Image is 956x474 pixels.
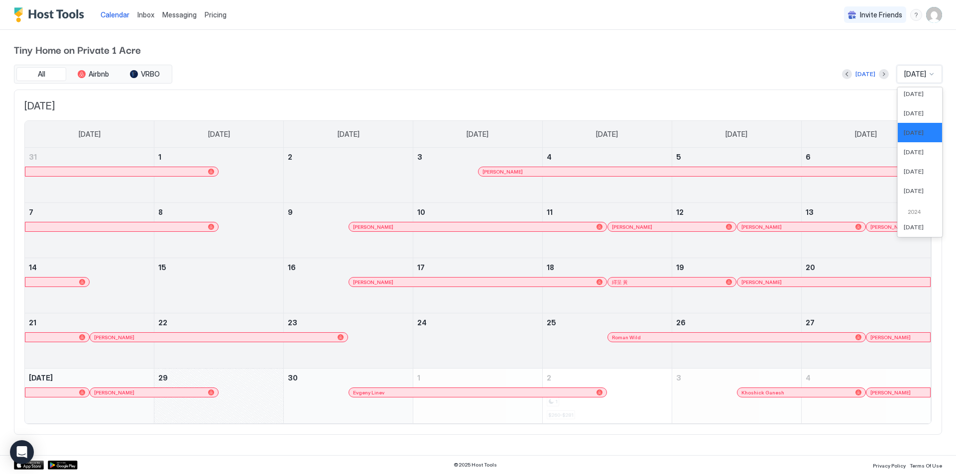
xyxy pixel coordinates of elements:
span: 29 [158,374,168,382]
button: Airbnb [68,67,118,81]
span: [PERSON_NAME] [612,224,652,230]
a: October 2, 2025 [543,369,672,387]
span: 14 [29,263,37,272]
td: September 3, 2025 [413,148,543,203]
a: September 3, 2025 [413,148,542,166]
a: September 10, 2025 [413,203,542,221]
a: Saturday [845,121,887,148]
div: [PERSON_NAME] [353,279,602,285]
span: Terms Of Use [910,463,942,469]
button: Previous month [842,69,852,79]
span: [DATE] [467,130,488,139]
div: User profile [926,7,942,23]
div: [PERSON_NAME] [741,279,926,285]
a: Privacy Policy [873,460,906,470]
span: [DATE] [904,187,924,194]
span: VRBO [141,70,160,79]
a: Google Play Store [48,461,78,470]
a: September 20, 2025 [802,258,931,277]
div: Khoshick Ganesh [741,389,862,396]
span: [DATE] [79,130,101,139]
span: 10 [417,208,425,216]
span: 15 [158,263,166,272]
a: Wednesday [457,121,498,148]
span: [DATE] [904,90,924,97]
a: Tuesday [328,121,369,148]
span: Pricing [205,10,227,19]
span: 2 [547,374,551,382]
span: 30 [288,374,298,382]
td: September 13, 2025 [801,203,931,258]
a: September 4, 2025 [543,148,672,166]
span: [PERSON_NAME] [482,169,523,175]
span: 27 [806,318,815,327]
span: 25 [547,318,556,327]
a: September 24, 2025 [413,313,542,332]
span: [DATE] [725,130,747,139]
span: 24 [417,318,427,327]
td: September 20, 2025 [801,258,931,313]
span: [DATE] [904,129,924,136]
span: [PERSON_NAME] [870,389,911,396]
span: 19 [676,263,684,272]
div: App Store [14,461,44,470]
span: All [38,70,45,79]
span: [DATE] [208,130,230,139]
td: September 16, 2025 [284,258,413,313]
a: Friday [716,121,757,148]
a: September 26, 2025 [672,313,801,332]
div: [PERSON_NAME] [870,389,926,396]
span: 5 [676,153,681,161]
div: [PERSON_NAME] [870,224,926,230]
div: Roman Wild [612,334,861,341]
td: September 24, 2025 [413,313,543,369]
td: September 14, 2025 [25,258,154,313]
a: Terms Of Use [910,460,942,470]
a: Messaging [162,9,197,20]
div: 2024 [902,208,938,216]
td: September 29, 2025 [154,369,284,424]
a: September 16, 2025 [284,258,413,277]
span: [DATE] [904,168,924,175]
div: menu [910,9,922,21]
td: October 3, 2025 [672,369,801,424]
td: September 11, 2025 [542,203,672,258]
span: [PERSON_NAME] [741,224,782,230]
span: [DATE] [338,130,359,139]
button: All [16,67,66,81]
div: 繹呈 黃 [612,279,732,285]
span: 4 [806,374,811,382]
td: September 5, 2025 [672,148,801,203]
a: September 7, 2025 [25,203,154,221]
span: 6 [806,153,811,161]
a: Thursday [586,121,628,148]
a: September 9, 2025 [284,203,413,221]
td: September 8, 2025 [154,203,284,258]
span: 2 [288,153,292,161]
span: 7 [29,208,33,216]
span: 13 [806,208,814,216]
span: [DATE] [29,374,53,382]
a: Inbox [137,9,154,20]
a: September 18, 2025 [543,258,672,277]
span: 22 [158,318,167,327]
div: [PERSON_NAME] [353,224,602,230]
a: Host Tools Logo [14,7,89,22]
a: August 31, 2025 [25,148,154,166]
span: [PERSON_NAME] [353,279,393,285]
span: [DATE] [904,223,924,231]
span: Evgeny Linev [353,389,384,396]
span: 11 [547,208,553,216]
span: 3 [417,153,422,161]
td: September 6, 2025 [801,148,931,203]
button: VRBO [120,67,170,81]
td: September 10, 2025 [413,203,543,258]
span: [DATE] [24,100,932,112]
div: Open Intercom Messenger [10,440,34,464]
a: September 30, 2025 [284,369,413,387]
span: [DATE] [855,130,877,139]
span: 20 [806,263,815,272]
a: September 2, 2025 [284,148,413,166]
td: September 19, 2025 [672,258,801,313]
span: 16 [288,263,296,272]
